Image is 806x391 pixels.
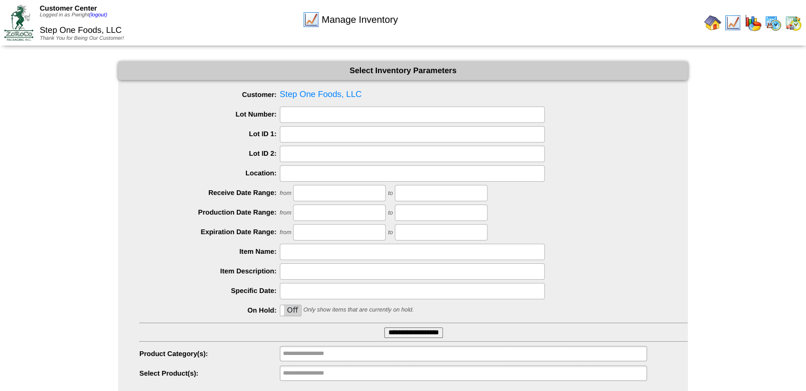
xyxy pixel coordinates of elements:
[139,169,280,177] label: Location:
[139,189,280,197] label: Receive Date Range:
[139,91,280,99] label: Customer:
[40,26,122,35] span: Step One Foods, LLC
[139,149,280,157] label: Lot ID 2:
[765,14,782,31] img: calendarprod.gif
[280,229,291,236] span: from
[40,4,97,12] span: Customer Center
[139,350,280,358] label: Product Category(s):
[40,35,124,41] span: Thank You for Being Our Customer!
[139,369,280,377] label: Select Product(s):
[303,11,320,28] img: line_graph.gif
[745,14,761,31] img: graph.gif
[388,229,393,236] span: to
[139,130,280,138] label: Lot ID 1:
[704,14,721,31] img: home.gif
[139,306,280,314] label: On Hold:
[139,208,280,216] label: Production Date Range:
[139,287,280,295] label: Specific Date:
[280,210,291,216] span: from
[303,307,413,313] span: Only show items that are currently on hold.
[280,305,302,316] div: OnOff
[40,12,107,18] span: Logged in as Pwright
[139,267,280,275] label: Item Description:
[139,110,280,118] label: Lot Number:
[280,190,291,197] span: from
[388,210,393,216] span: to
[89,12,107,18] a: (logout)
[118,61,688,80] div: Select Inventory Parameters
[388,190,393,197] span: to
[322,14,398,25] span: Manage Inventory
[280,305,301,316] label: Off
[139,228,280,236] label: Expiration Date Range:
[4,5,33,40] img: ZoRoCo_Logo(Green%26Foil)%20jpg.webp
[785,14,802,31] img: calendarinout.gif
[139,87,688,103] span: Step One Foods, LLC
[724,14,741,31] img: line_graph.gif
[139,247,280,255] label: Item Name:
